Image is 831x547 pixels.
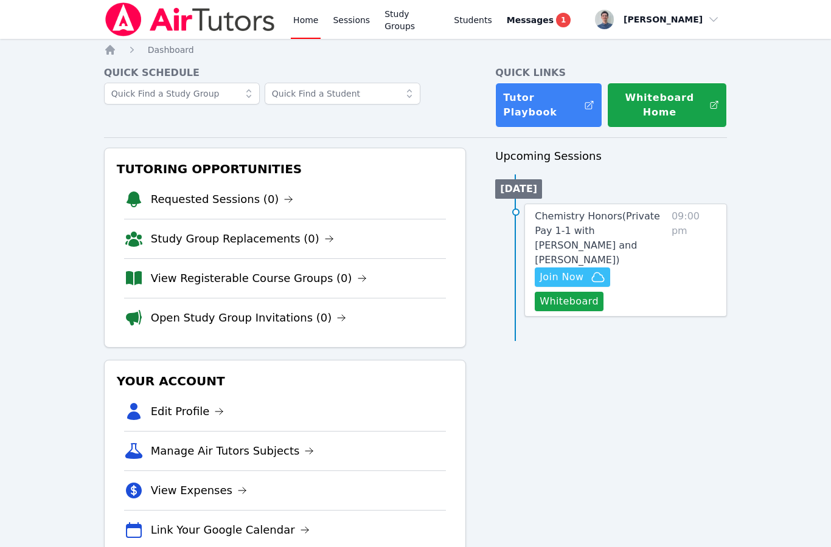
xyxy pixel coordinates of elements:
h4: Quick Schedule [104,66,467,80]
span: 1 [556,13,571,27]
h3: Your Account [114,370,456,392]
a: Requested Sessions (0) [151,191,294,208]
span: Dashboard [148,45,194,55]
h3: Tutoring Opportunities [114,158,456,180]
a: Tutor Playbook [495,83,602,128]
button: Whiteboard Home [607,83,727,128]
button: Join Now [535,267,610,287]
h4: Quick Links [495,66,727,80]
span: 09:00 pm [672,209,717,311]
a: Study Group Replacements (0) [151,230,334,247]
a: View Expenses [151,482,247,499]
span: Join Now [540,270,583,284]
a: Manage Air Tutors Subjects [151,442,315,459]
img: Air Tutors [104,2,276,36]
nav: Breadcrumb [104,44,728,56]
a: Chemistry Honors(Private Pay 1-1 with [PERSON_NAME] and [PERSON_NAME]) [535,209,667,267]
button: Whiteboard [535,292,603,311]
a: Link Your Google Calendar [151,521,310,538]
a: View Registerable Course Groups (0) [151,270,367,287]
a: Dashboard [148,44,194,56]
h3: Upcoming Sessions [495,148,727,165]
input: Quick Find a Student [265,83,420,105]
span: Messages [507,14,554,26]
a: Edit Profile [151,403,224,420]
li: [DATE] [495,179,542,199]
input: Quick Find a Study Group [104,83,260,105]
span: Chemistry Honors ( Private Pay 1-1 with [PERSON_NAME] and [PERSON_NAME] ) [535,210,660,266]
a: Open Study Group Invitations (0) [151,309,347,326]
